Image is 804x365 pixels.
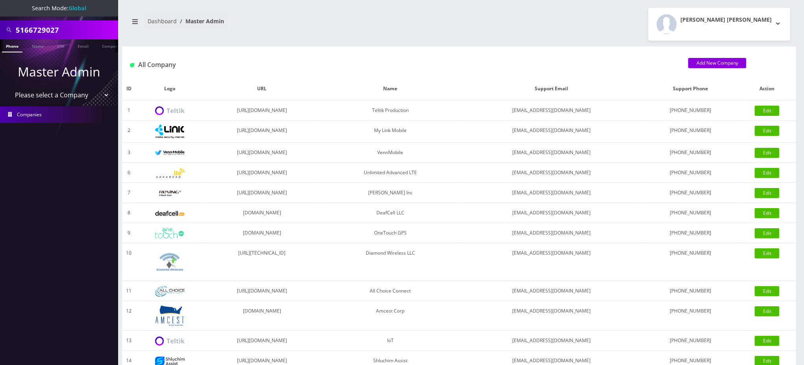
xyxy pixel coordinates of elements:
[320,331,461,351] td: IoT
[461,183,643,203] td: [EMAIL_ADDRESS][DOMAIN_NAME]
[122,281,135,301] td: 11
[643,121,739,143] td: [PHONE_NUMBER]
[16,22,116,37] input: Search All Companies
[320,223,461,243] td: OneTouch GPS
[122,143,135,163] td: 3
[643,223,739,243] td: [PHONE_NUMBER]
[155,125,185,138] img: My Link Mobile
[122,183,135,203] td: 7
[320,281,461,301] td: All Choice Connect
[204,143,320,163] td: [URL][DOMAIN_NAME]
[98,39,124,52] a: Company
[461,77,643,101] th: Support Email
[643,143,739,163] td: [PHONE_NUMBER]
[32,4,86,12] span: Search Mode:
[204,331,320,351] td: [URL][DOMAIN_NAME]
[155,228,185,238] img: OneTouch GPS
[755,306,780,317] a: Edit
[204,281,320,301] td: [URL][DOMAIN_NAME]
[755,248,780,259] a: Edit
[155,337,185,346] img: IoT
[69,4,86,12] strong: Global
[755,168,780,178] a: Edit
[155,305,185,326] img: Amcest Corp
[648,8,790,41] button: [PERSON_NAME] [PERSON_NAME]
[643,183,739,203] td: [PHONE_NUMBER]
[739,77,796,101] th: Action
[135,77,204,101] th: Logo
[461,281,643,301] td: [EMAIL_ADDRESS][DOMAIN_NAME]
[204,243,320,281] td: [URL][TECHNICAL_ID]
[320,121,461,143] td: My Link Mobile
[155,211,185,216] img: DeafCell LLC
[643,243,739,281] td: [PHONE_NUMBER]
[122,163,135,183] td: 6
[643,101,739,121] td: [PHONE_NUMBER]
[122,331,135,351] td: 13
[204,203,320,223] td: [DOMAIN_NAME]
[155,247,185,277] img: Diamond Wireless LLC
[643,281,739,301] td: [PHONE_NUMBER]
[320,163,461,183] td: Unlimited Advanced LTE
[17,111,42,118] span: Companies
[461,331,643,351] td: [EMAIL_ADDRESS][DOMAIN_NAME]
[155,150,185,156] img: VennMobile
[461,301,643,331] td: [EMAIL_ADDRESS][DOMAIN_NAME]
[755,126,780,136] a: Edit
[155,168,185,178] img: Unlimited Advanced LTE
[755,336,780,346] a: Edit
[28,39,48,52] a: Name
[461,163,643,183] td: [EMAIL_ADDRESS][DOMAIN_NAME]
[688,58,747,68] a: Add New Company
[122,101,135,121] td: 1
[122,121,135,143] td: 2
[461,223,643,243] td: [EMAIL_ADDRESS][DOMAIN_NAME]
[122,203,135,223] td: 8
[122,301,135,331] td: 12
[204,121,320,143] td: [URL][DOMAIN_NAME]
[755,208,780,218] a: Edit
[130,61,676,69] h1: All Company
[461,101,643,121] td: [EMAIL_ADDRESS][DOMAIN_NAME]
[128,13,453,35] nav: breadcrumb
[177,17,224,25] li: Master Admin
[755,286,780,296] a: Edit
[643,331,739,351] td: [PHONE_NUMBER]
[461,243,643,281] td: [EMAIL_ADDRESS][DOMAIN_NAME]
[643,301,739,331] td: [PHONE_NUMBER]
[320,77,461,101] th: Name
[461,121,643,143] td: [EMAIL_ADDRESS][DOMAIN_NAME]
[320,101,461,121] td: Teltik Production
[755,188,780,198] a: Edit
[755,106,780,116] a: Edit
[122,223,135,243] td: 9
[130,63,134,67] img: All Company
[148,17,177,25] a: Dashboard
[53,39,68,52] a: SIM
[755,228,780,238] a: Edit
[643,77,739,101] th: Support Phone
[681,17,772,23] h2: [PERSON_NAME] [PERSON_NAME]
[204,223,320,243] td: [DOMAIN_NAME]
[461,203,643,223] td: [EMAIL_ADDRESS][DOMAIN_NAME]
[320,243,461,281] td: Diamond Wireless LLC
[320,143,461,163] td: VennMobile
[155,190,185,197] img: Rexing Inc
[204,77,320,101] th: URL
[643,203,739,223] td: [PHONE_NUMBER]
[74,39,93,52] a: Email
[643,163,739,183] td: [PHONE_NUMBER]
[320,183,461,203] td: [PERSON_NAME] Inc
[155,106,185,115] img: Teltik Production
[2,39,22,52] a: Phone
[461,143,643,163] td: [EMAIL_ADDRESS][DOMAIN_NAME]
[320,203,461,223] td: DeafCell LLC
[204,301,320,331] td: [DOMAIN_NAME]
[204,163,320,183] td: [URL][DOMAIN_NAME]
[122,243,135,281] td: 10
[155,286,185,297] img: All Choice Connect
[204,101,320,121] td: [URL][DOMAIN_NAME]
[122,77,135,101] th: ID
[755,148,780,158] a: Edit
[320,301,461,331] td: Amcest Corp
